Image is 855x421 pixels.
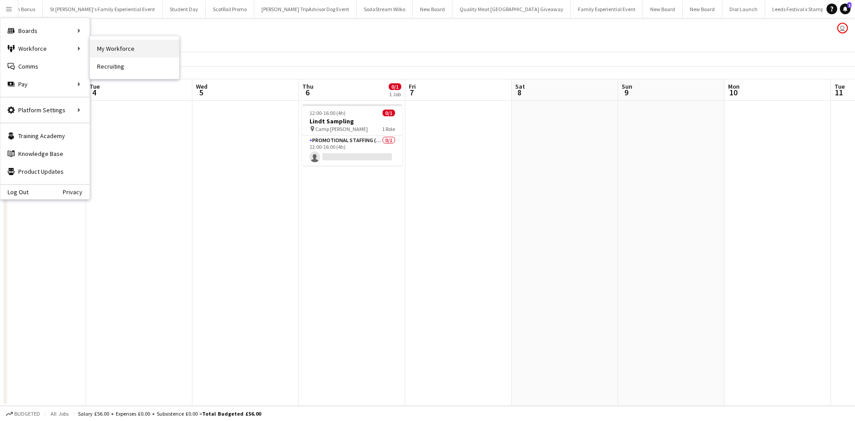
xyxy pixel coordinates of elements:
[163,0,206,18] button: Student Day
[847,2,851,8] span: 1
[4,409,41,419] button: Budgeted
[302,135,402,166] app-card-role: Promotional Staffing (Sampling Staff)0/112:00-16:00 (4h)
[202,410,261,417] span: Total Budgeted £56.00
[78,410,261,417] div: Salary £56.00 + Expenses £0.00 + Subsistence £0.00 =
[837,23,848,33] app-user-avatar: Joanne Milne
[840,4,851,14] a: 1
[302,82,313,90] span: Thu
[315,126,368,132] span: Camp [PERSON_NAME]
[196,82,208,90] span: Wed
[43,0,163,18] button: St [PERSON_NAME]'s Family Experiential Event
[90,82,100,90] span: Tue
[833,87,845,98] span: 11
[0,127,90,145] a: Training Academy
[0,145,90,163] a: Knowledge Base
[622,82,632,90] span: Sun
[722,0,765,18] button: Dior Launch
[727,87,740,98] span: 10
[514,87,525,98] span: 8
[302,117,402,125] h3: Lindt Sampling
[0,40,90,57] div: Workforce
[407,87,416,98] span: 7
[195,87,208,98] span: 5
[643,0,683,18] button: New Board
[206,0,254,18] button: ScotRail Promo
[413,0,452,18] button: New Board
[0,163,90,180] a: Product Updates
[835,82,845,90] span: Tue
[389,83,401,90] span: 0/1
[382,126,395,132] span: 1 Role
[90,57,179,75] a: Recruiting
[683,0,722,18] button: New Board
[515,82,525,90] span: Sat
[0,101,90,119] div: Platform Settings
[0,188,28,196] a: Log Out
[309,110,346,116] span: 12:00-16:00 (4h)
[88,87,100,98] span: 4
[728,82,740,90] span: Mon
[452,0,571,18] button: Quality Meat [GEOGRAPHIC_DATA] Giveaway
[49,410,70,417] span: All jobs
[0,75,90,93] div: Pay
[90,40,179,57] a: My Workforce
[571,0,643,18] button: Family Experiential Event
[254,0,357,18] button: [PERSON_NAME] TripAdvisor Dog Event
[620,87,632,98] span: 9
[383,110,395,116] span: 0/1
[63,188,90,196] a: Privacy
[389,91,401,98] div: 1 Job
[302,104,402,166] app-job-card: 12:00-16:00 (4h)0/1Lindt Sampling Camp [PERSON_NAME]1 RolePromotional Staffing (Sampling Staff)0/...
[357,0,413,18] button: SodaStream Wilko
[14,411,40,417] span: Budgeted
[0,57,90,75] a: Comms
[0,22,90,40] div: Boards
[301,87,313,98] span: 6
[409,82,416,90] span: Fri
